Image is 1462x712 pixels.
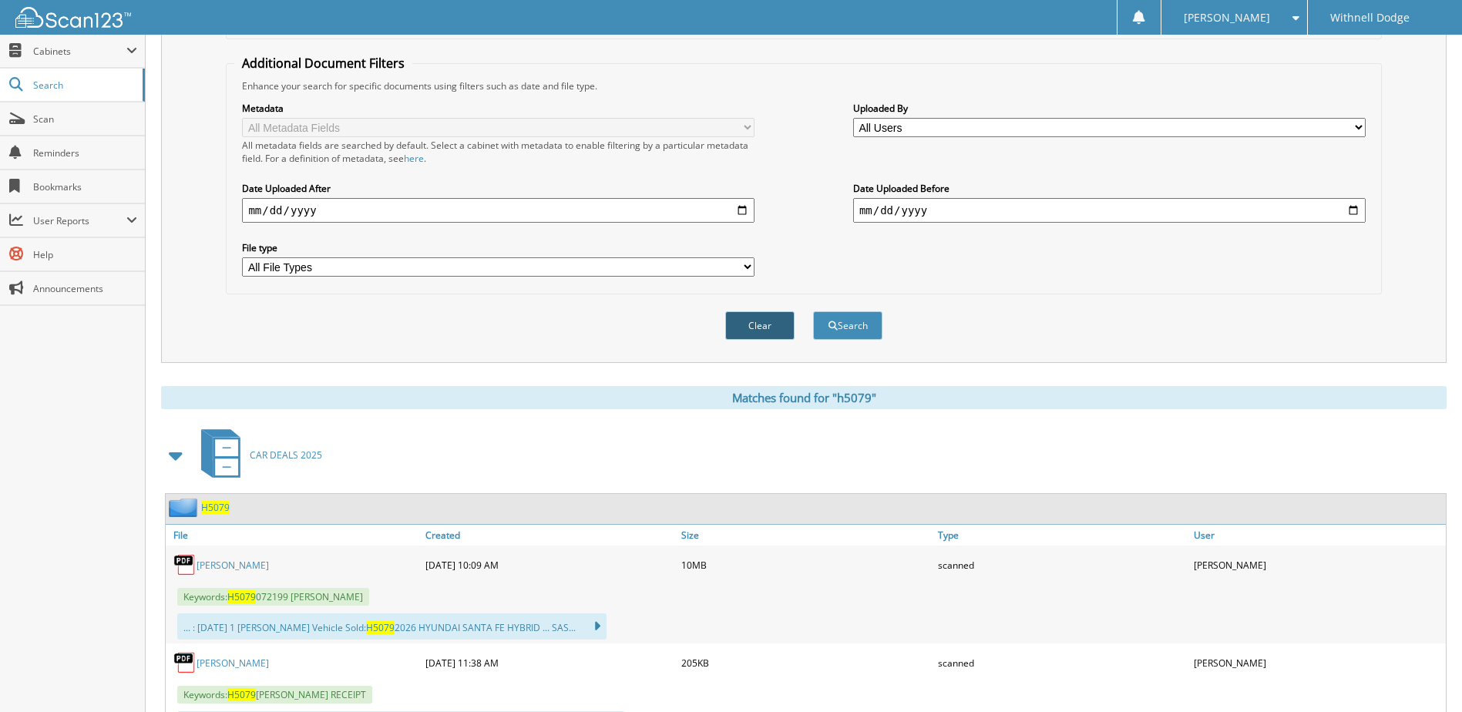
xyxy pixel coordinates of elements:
div: Matches found for "h5079" [161,386,1447,409]
span: Withnell Dodge [1330,13,1410,22]
span: Scan [33,113,137,126]
label: Metadata [242,102,755,115]
span: Keywords: 072199 [PERSON_NAME] [177,588,369,606]
label: Date Uploaded After [242,182,755,195]
input: start [242,198,755,223]
div: [PERSON_NAME] [1190,647,1446,678]
span: H5079 [366,621,395,634]
img: PDF.png [173,651,197,674]
a: here [404,152,424,165]
div: Enhance your search for specific documents using filters such as date and file type. [234,79,1373,92]
div: All metadata fields are searched by default. Select a cabinet with metadata to enable filtering b... [242,139,755,165]
span: Reminders [33,146,137,160]
a: Size [677,525,933,546]
a: [PERSON_NAME] [197,657,269,670]
span: H5079 [227,688,256,701]
img: scan123-logo-white.svg [15,7,131,28]
legend: Additional Document Filters [234,55,412,72]
iframe: Chat Widget [1385,638,1462,712]
span: CAR DEALS 2025 [250,448,322,462]
span: User Reports [33,214,126,227]
a: File [166,525,422,546]
label: Uploaded By [853,102,1366,115]
div: [DATE] 11:38 AM [422,647,677,678]
div: 10MB [677,549,933,580]
span: Help [33,248,137,261]
button: Search [813,311,882,340]
a: H5079 [201,501,230,514]
span: Cabinets [33,45,126,58]
div: ... : [DATE] 1 [PERSON_NAME] Vehicle Sold: 2026 HYUNDAI SANTA FE HYBRID ... SAS... [177,613,607,640]
img: PDF.png [173,553,197,576]
span: Announcements [33,282,137,295]
div: [PERSON_NAME] [1190,549,1446,580]
label: File type [242,241,755,254]
input: end [853,198,1366,223]
div: scanned [934,549,1190,580]
img: folder2.png [169,498,201,517]
span: [PERSON_NAME] [1184,13,1270,22]
label: Date Uploaded Before [853,182,1366,195]
span: Bookmarks [33,180,137,193]
a: Created [422,525,677,546]
button: Clear [725,311,795,340]
div: [DATE] 10:09 AM [422,549,677,580]
span: Keywords: [PERSON_NAME] RECEIPT [177,686,372,704]
a: Type [934,525,1190,546]
a: CAR DEALS 2025 [192,425,322,485]
div: 205KB [677,647,933,678]
span: Search [33,79,135,92]
a: [PERSON_NAME] [197,559,269,572]
div: scanned [934,647,1190,678]
a: User [1190,525,1446,546]
span: H5079 [227,590,256,603]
